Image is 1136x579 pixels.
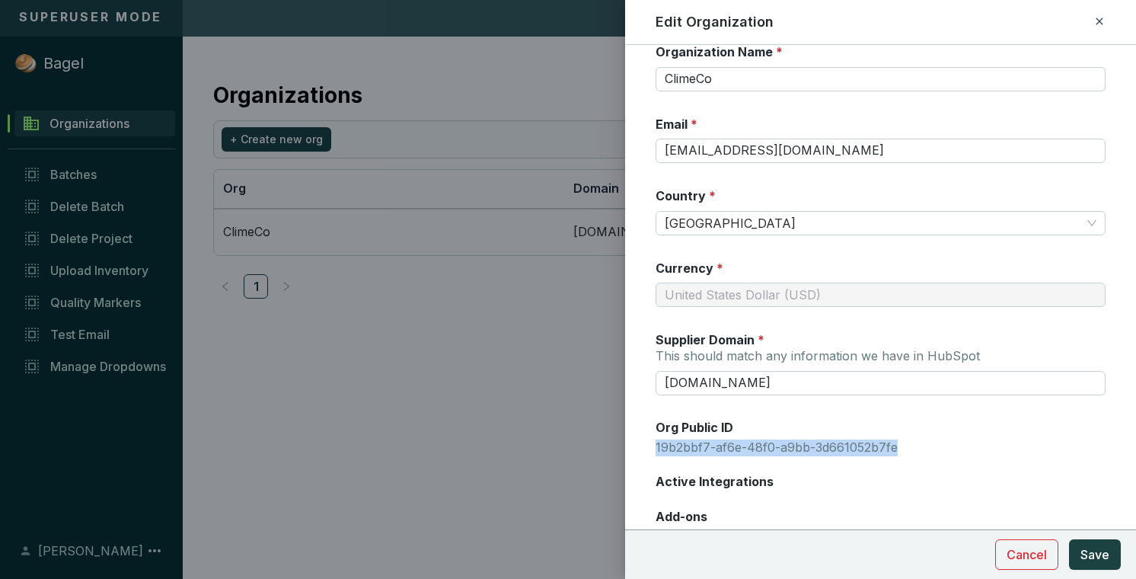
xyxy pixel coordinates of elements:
[656,331,764,348] label: Supplier Domain
[1007,545,1047,564] span: Cancel
[656,116,697,133] label: Email
[656,187,716,204] label: Country
[656,420,1106,437] p: Org Public ID
[665,212,1096,235] span: United States of America
[656,260,723,277] label: Currency
[656,12,774,32] h2: Edit Organization
[656,440,1106,456] p: 19b2bbf7-af6e-48f0-a9bb-3d661052b7fe
[656,528,1106,545] p: Check these boxes to activate each module for this organization.
[995,539,1058,570] button: Cancel
[656,43,783,60] label: Organization Name
[656,474,1106,491] p: Active Integrations
[656,509,1106,526] p: Add-ons
[656,348,1106,365] p: This should match any information we have in HubSpot
[1080,545,1109,564] span: Save
[1069,539,1121,570] button: Save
